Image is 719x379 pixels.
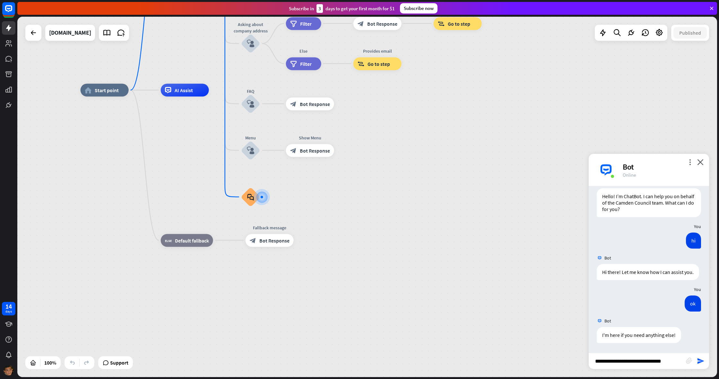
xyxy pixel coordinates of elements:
div: Show Menu [281,134,339,141]
span: Bot Response [367,20,397,27]
div: I'm here if you need anything else! [597,327,681,343]
i: filter [290,60,297,67]
i: block_faq [247,193,254,200]
div: Menu [231,134,270,141]
span: Bot Response [259,237,290,243]
i: block_goto [358,60,364,67]
div: Online [623,172,701,178]
i: block_bot_response [358,20,364,27]
div: Bot [623,162,701,172]
div: Subscribe now [400,3,437,13]
i: filter [290,20,297,27]
span: Go to step [448,20,470,27]
div: hi [686,233,701,249]
div: Asking about company address [231,21,270,34]
i: block_bot_response [250,237,256,243]
span: Bot Response [300,147,330,154]
a: 14 days [2,302,15,315]
i: block_bot_response [290,101,297,107]
div: Fallback message [241,224,299,231]
div: camden.nsw.gov.au [49,25,91,41]
button: Published [673,27,707,39]
span: Default fallback [175,237,209,243]
i: block_fallback [165,237,172,243]
div: Hi there! Let me know how I can assist you. [597,264,699,280]
div: ok [685,295,701,312]
i: send [697,357,705,365]
span: You [694,224,701,229]
div: days [5,309,12,314]
i: block_user_input [247,146,255,154]
i: block_goto [438,20,445,27]
span: AI Assist [175,87,193,93]
span: Bot [604,318,611,324]
span: Filter [300,60,312,67]
span: Support [110,357,128,368]
i: block_bot_response [290,147,297,154]
div: Subscribe in days to get your first month for $1 [289,4,395,13]
i: more_vert [687,159,693,165]
span: Filter [300,20,312,27]
span: Bot Response [300,101,330,107]
button: Open LiveChat chat widget [5,3,24,22]
i: home_2 [85,87,91,93]
i: block_attachment [686,357,692,364]
div: 3 [316,4,323,13]
span: Go to step [368,60,390,67]
div: 100% [42,357,58,368]
span: Start point [95,87,119,93]
span: You [694,286,701,292]
i: block_user_input [247,100,255,108]
div: 14 [5,304,12,309]
i: close [697,159,704,165]
div: Hello! I’m ChatBot. I can help you on behalf of the Camden Council team. What can I do for you? [597,188,701,217]
div: Provides email [349,48,406,54]
span: Bot [604,255,611,261]
i: block_user_input [247,40,255,48]
div: Else [281,48,326,54]
div: FAQ [231,88,270,94]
